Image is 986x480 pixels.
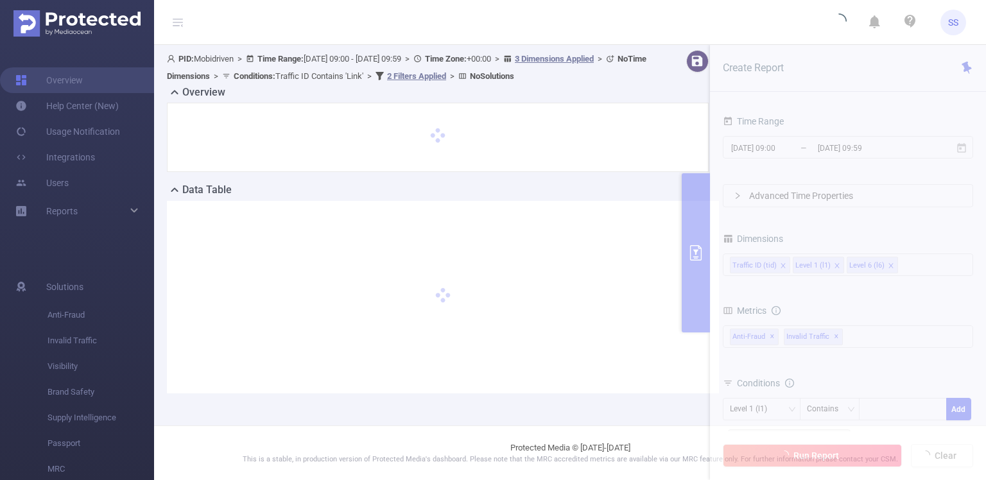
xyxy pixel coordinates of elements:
[948,10,958,35] span: SS
[48,431,154,456] span: Passport
[13,10,141,37] img: Protected Media
[234,54,246,64] span: >
[363,71,376,81] span: >
[257,54,304,64] b: Time Range:
[48,379,154,405] span: Brand Safety
[234,71,275,81] b: Conditions :
[154,425,986,480] footer: Protected Media © [DATE]-[DATE]
[594,54,606,64] span: >
[186,454,954,465] p: This is a stable, in production version of Protected Media's dashboard. Please note that the MRC ...
[48,328,154,354] span: Invalid Traffic
[48,302,154,328] span: Anti-Fraud
[15,144,95,170] a: Integrations
[831,13,847,31] i: icon: loading
[46,206,78,216] span: Reports
[48,405,154,431] span: Supply Intelligence
[425,54,467,64] b: Time Zone:
[446,71,458,81] span: >
[15,67,83,93] a: Overview
[167,55,178,63] i: icon: user
[182,182,232,198] h2: Data Table
[182,85,225,100] h2: Overview
[46,274,83,300] span: Solutions
[515,54,594,64] u: 3 Dimensions Applied
[15,119,120,144] a: Usage Notification
[178,54,194,64] b: PID:
[470,71,514,81] b: No Solutions
[491,54,503,64] span: >
[234,71,363,81] span: Traffic ID Contains 'Link'
[167,54,646,81] span: Mobidriven [DATE] 09:00 - [DATE] 09:59 +00:00
[15,93,119,119] a: Help Center (New)
[387,71,446,81] u: 2 Filters Applied
[15,170,69,196] a: Users
[401,54,413,64] span: >
[46,198,78,224] a: Reports
[210,71,222,81] span: >
[48,354,154,379] span: Visibility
